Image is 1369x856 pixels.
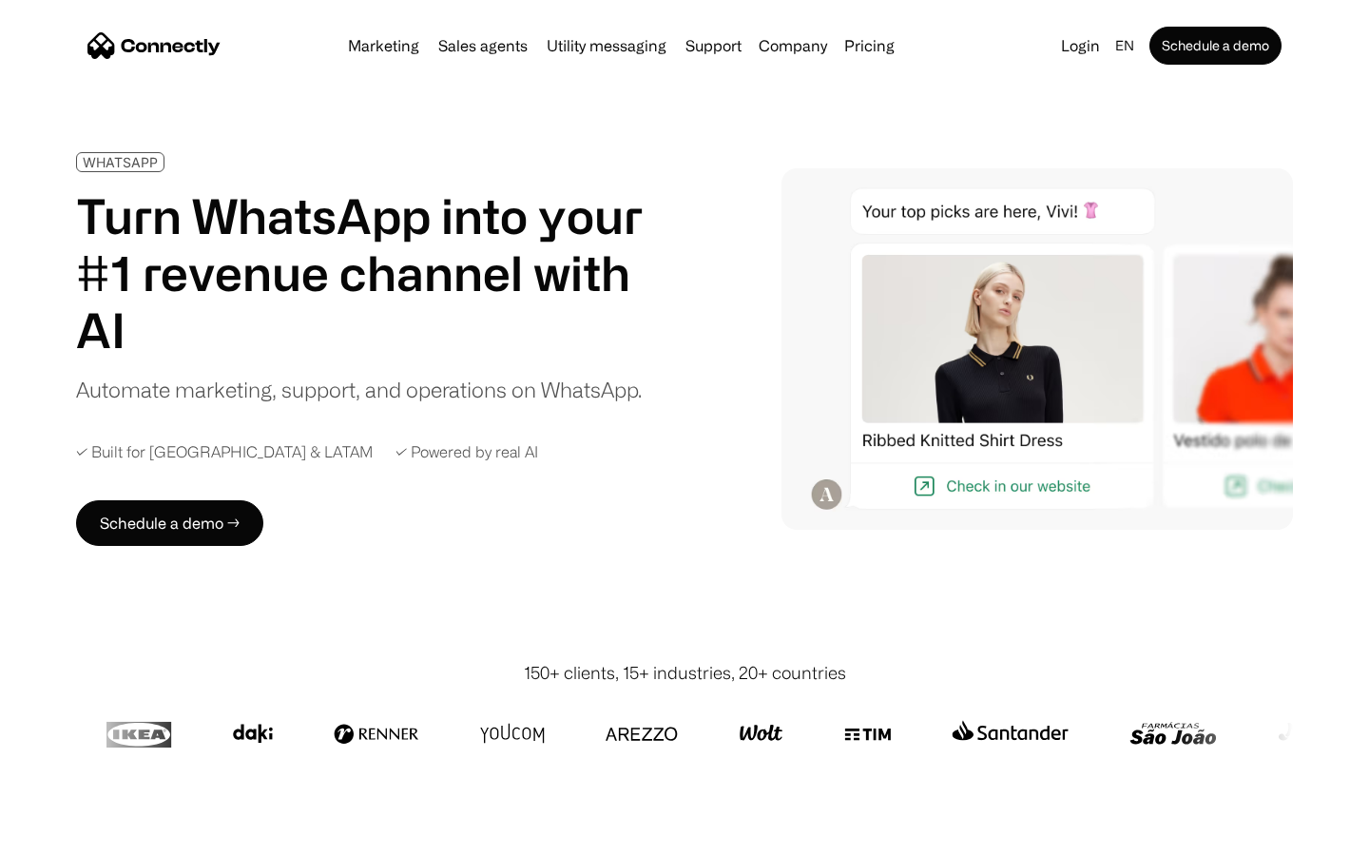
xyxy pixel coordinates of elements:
[1149,27,1282,65] a: Schedule a demo
[76,187,665,359] h1: Turn WhatsApp into your #1 revenue channel with AI
[76,374,642,405] div: Automate marketing, support, and operations on WhatsApp.
[678,38,749,53] a: Support
[837,38,902,53] a: Pricing
[340,38,427,53] a: Marketing
[524,660,846,686] div: 150+ clients, 15+ industries, 20+ countries
[1115,32,1134,59] div: en
[539,38,674,53] a: Utility messaging
[1053,32,1108,59] a: Login
[83,155,158,169] div: WHATSAPP
[19,821,114,849] aside: Language selected: English
[431,38,535,53] a: Sales agents
[395,443,538,461] div: ✓ Powered by real AI
[38,823,114,849] ul: Language list
[76,443,373,461] div: ✓ Built for [GEOGRAPHIC_DATA] & LATAM
[76,500,263,546] a: Schedule a demo →
[759,32,827,59] div: Company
